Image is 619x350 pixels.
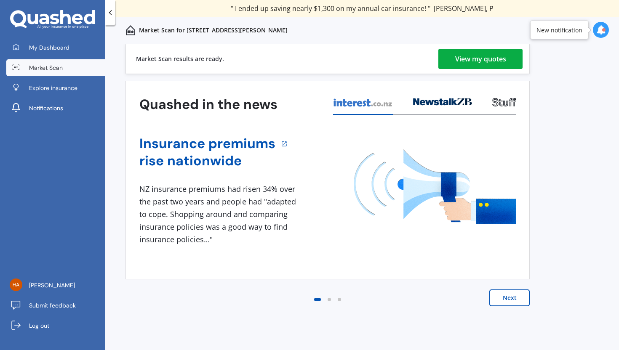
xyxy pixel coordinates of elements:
[455,49,506,69] div: View my quotes
[139,96,277,113] h3: Quashed in the news
[6,317,105,334] a: Log out
[139,183,299,246] div: NZ insurance premiums had risen 34% over the past two years and people had "adapted to cope. Shop...
[6,80,105,96] a: Explore insurance
[29,64,63,72] span: Market Scan
[125,25,136,35] img: home-and-contents.b802091223b8502ef2dd.svg
[6,277,105,294] a: [PERSON_NAME]
[29,84,77,92] span: Explore insurance
[29,43,69,52] span: My Dashboard
[139,26,288,34] p: Market Scan for [STREET_ADDRESS][PERSON_NAME]
[6,39,105,56] a: My Dashboard
[536,26,582,34] div: New notification
[136,44,224,74] div: Market Scan results are ready.
[29,321,49,330] span: Log out
[139,135,275,152] a: Insurance premiums
[139,152,275,170] a: rise nationwide
[29,104,63,112] span: Notifications
[354,149,516,224] img: media image
[29,281,75,289] span: [PERSON_NAME]
[489,289,530,306] button: Next
[29,301,76,310] span: Submit feedback
[438,49,523,69] a: View my quotes
[6,297,105,314] a: Submit feedback
[6,59,105,76] a: Market Scan
[6,100,105,117] a: Notifications
[10,278,22,291] img: 56362d34fa2c14aa3b57ad3d8b0f5c9a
